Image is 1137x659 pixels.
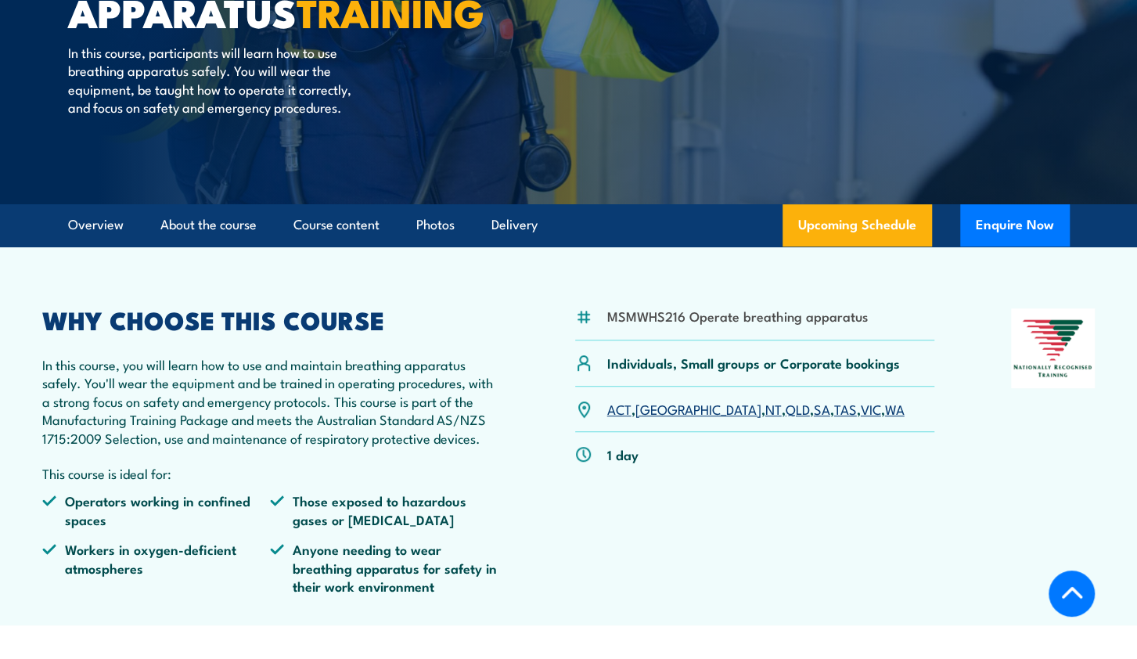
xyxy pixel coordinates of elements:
a: Overview [68,204,124,246]
p: Individuals, Small groups or Corporate bookings [607,354,900,372]
img: Nationally Recognised Training logo. [1011,308,1096,388]
li: Those exposed to hazardous gases or [MEDICAL_DATA] [270,492,498,528]
a: ACT [607,399,631,418]
a: QLD [786,399,810,418]
li: MSMWHS216 Operate breathing apparatus [607,307,868,325]
a: NT [765,399,782,418]
li: Anyone needing to wear breathing apparatus for safety in their work environment [270,540,498,595]
a: Photos [416,204,455,246]
button: Enquire Now [960,204,1070,247]
a: TAS [834,399,857,418]
a: Course content [293,204,380,246]
p: This course is ideal for: [42,464,499,482]
a: [GEOGRAPHIC_DATA] [635,399,761,418]
a: About the course [160,204,257,246]
li: Operators working in confined spaces [42,492,271,528]
li: Workers in oxygen-deficient atmospheres [42,540,271,595]
a: SA [814,399,830,418]
a: VIC [861,399,881,418]
p: In this course, participants will learn how to use breathing apparatus safely. You will wear the ... [68,43,354,117]
a: WA [885,399,905,418]
p: , , , , , , , [607,400,905,418]
p: In this course, you will learn how to use and maintain breathing apparatus safely. You'll wear th... [42,355,499,447]
a: Delivery [491,204,538,246]
a: Upcoming Schedule [783,204,932,247]
p: 1 day [607,445,639,463]
h2: WHY CHOOSE THIS COURSE [42,308,499,330]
